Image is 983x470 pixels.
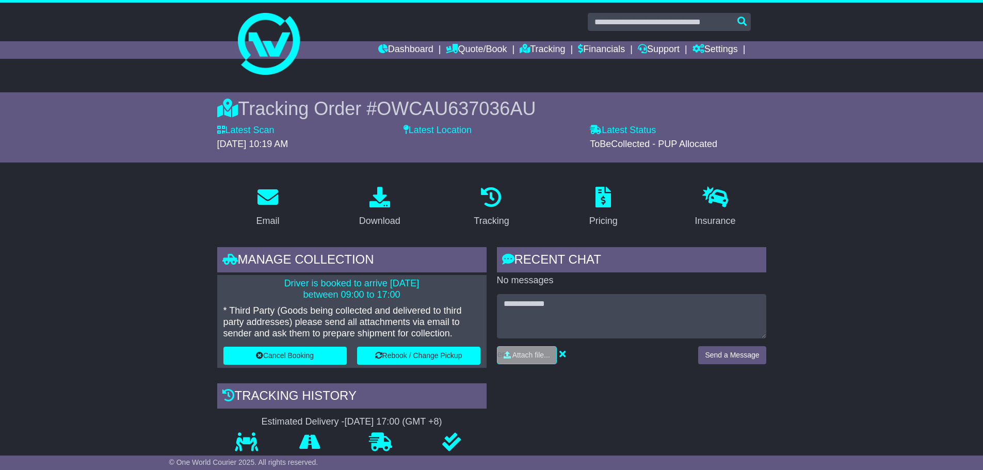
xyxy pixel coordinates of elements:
a: Tracking [520,41,565,59]
button: Send a Message [698,346,766,364]
p: Driver is booked to arrive [DATE] between 09:00 to 17:00 [223,278,480,300]
a: Financials [578,41,625,59]
span: © One World Courier 2025. All rights reserved. [169,458,318,466]
a: Settings [692,41,738,59]
div: Download [359,214,400,228]
p: * Third Party (Goods being collected and delivered to third party addresses) please send all atta... [223,305,480,339]
button: Cancel Booking [223,347,347,365]
div: Insurance [695,214,736,228]
div: Tracking Order # [217,98,766,120]
div: [DATE] 17:00 (GMT +8) [345,416,442,428]
span: OWCAU637036AU [377,98,536,119]
p: No messages [497,275,766,286]
label: Latest Scan [217,125,275,136]
a: Email [249,183,286,232]
span: [DATE] 10:19 AM [217,139,288,149]
label: Latest Location [404,125,472,136]
div: Estimated Delivery - [217,416,487,428]
a: Insurance [688,183,743,232]
a: Quote/Book [446,41,507,59]
div: Pricing [589,214,618,228]
button: Rebook / Change Pickup [357,347,480,365]
label: Latest Status [590,125,656,136]
div: Tracking [474,214,509,228]
a: Download [352,183,407,232]
div: Manage collection [217,247,487,275]
div: Tracking history [217,383,487,411]
a: Tracking [467,183,515,232]
div: Email [256,214,279,228]
a: Dashboard [378,41,433,59]
a: Pricing [583,183,624,232]
div: RECENT CHAT [497,247,766,275]
span: ToBeCollected - PUP Allocated [590,139,717,149]
a: Support [638,41,680,59]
